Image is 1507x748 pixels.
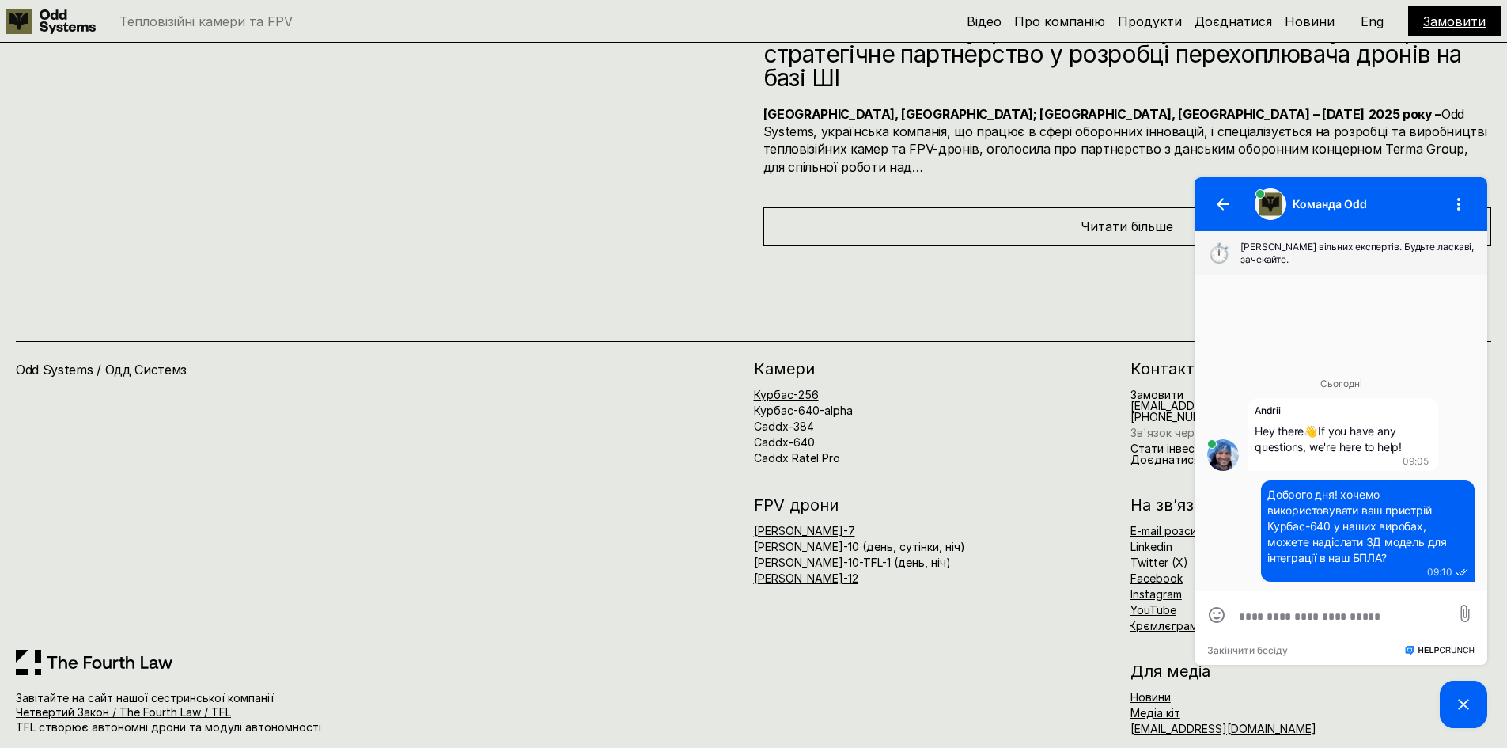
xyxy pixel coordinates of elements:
h4: Odd Systems / Одд Системз [16,361,375,378]
h2: Данська Terma та українська Odd Systems оголошують про стратегічне партнерство у розробці перехоп... [763,18,1492,89]
a: Caddx-384 [754,420,814,433]
p: Eng [1361,15,1384,28]
a: [PERSON_NAME]-10-TFL-1 (день, ніч) [754,556,951,569]
a: Замовити [1423,13,1486,29]
span: [PHONE_NUMBER] [1130,410,1228,423]
a: Відео [967,13,1002,29]
a: [PERSON_NAME]-7 [754,524,855,537]
p: Завітайте на сайт нашої сестринської компанії TFL створює автономні дрони та модулі автономності [16,691,431,735]
a: Linkedin [1130,540,1172,553]
strong: 2025 року – [1369,106,1441,122]
a: Курбас-640-alpha [754,404,853,417]
p: Тепловізійні камери та FPV [119,15,293,28]
a: Caddx Ratel Pro [754,451,840,465]
span: Читати більше [1081,218,1173,234]
a: [PERSON_NAME]-10 (день, сутінки, ніч) [754,540,965,553]
h2: Камери [754,361,1115,377]
a: Доєднатися до команди [1130,453,1269,466]
a: Замовити [1130,388,1183,401]
a: Четвертий Закон / The Fourth Law / TFL [16,705,231,719]
a: Продукти [1118,13,1182,29]
a: Зв'язок через What'sApp [1130,426,1270,439]
h2: На зв’язку [1130,497,1211,513]
a: [EMAIL_ADDRESS][DOMAIN_NAME] [1130,722,1316,735]
a: Стати інвестором чи благодійником [1130,442,1331,455]
h4: Odd Systems, українська компанія, що працює в сфері оборонних інновацій, і спеціалізується на роз... [763,105,1492,177]
h2: Контакт [1130,361,1491,377]
a: Twitter (X) [1130,556,1188,569]
a: YouTube [1130,603,1176,617]
a: E-mail розсилка [1130,524,1215,537]
h2: Для медіа [1130,663,1491,679]
a: Новини [1130,690,1171,704]
a: Instagram [1130,587,1182,601]
a: Про компанію [1014,13,1105,29]
a: Курбас-256 [754,388,819,401]
a: Facebook [1130,571,1183,585]
a: Медіа кіт [1130,706,1180,720]
a: Доєднатися [1195,13,1272,29]
a: Caddx-640 [754,435,815,449]
iframe: HelpCrunch [1191,173,1491,732]
strong: [GEOGRAPHIC_DATA], [GEOGRAPHIC_DATA]; [GEOGRAPHIC_DATA], [GEOGRAPHIC_DATA] – [DATE] [763,106,1365,122]
h6: [EMAIL_ADDRESS][DOMAIN_NAME] [1130,389,1316,423]
a: Новини [1285,13,1335,29]
a: Крємлєграм [1129,619,1198,632]
a: [PERSON_NAME]-12 [754,571,858,585]
h2: FPV дрони [754,497,1115,513]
